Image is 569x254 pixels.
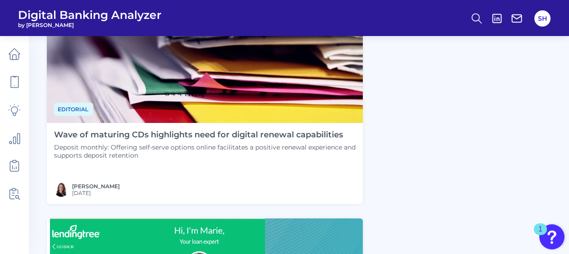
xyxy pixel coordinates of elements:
button: SH [534,10,551,27]
span: Digital Banking Analyzer [18,8,162,22]
span: [DATE] [72,190,120,196]
div: 1 [538,229,542,241]
h4: Wave of maturing CDs highlights need for digital renewal capabilities [54,130,356,140]
a: [PERSON_NAME] [72,183,120,190]
img: Headshot Sabine 4.jpg [54,182,68,197]
span: by [PERSON_NAME] [18,22,162,28]
p: Deposit monthly: Offering self-serve options online facilitates a positive renewal experience and... [54,143,356,159]
span: Editorial [54,103,93,116]
button: Open Resource Center, 1 new notification [539,224,564,249]
a: Editorial [54,104,93,113]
